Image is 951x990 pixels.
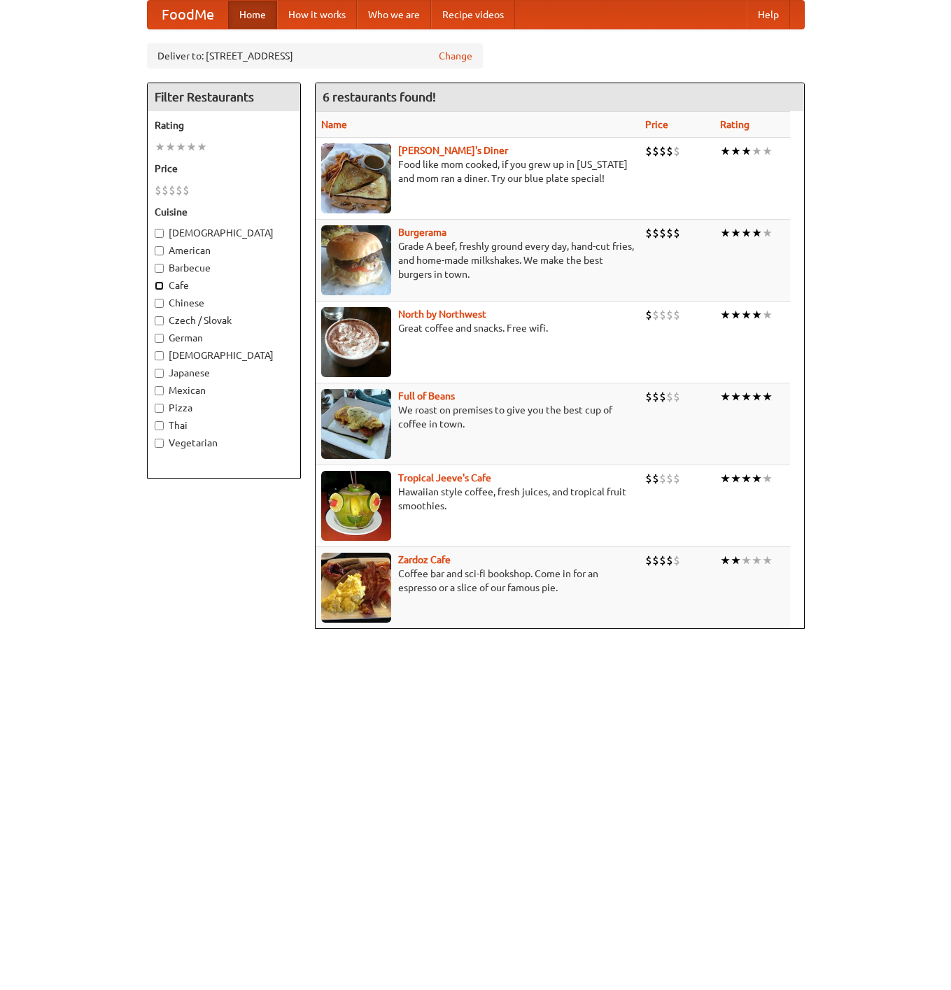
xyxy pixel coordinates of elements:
[155,118,293,132] h5: Rating
[197,139,207,155] li: ★
[321,157,634,185] p: Food like mom cooked, if you grew up in [US_STATE] and mom ran a diner. Try our blue plate special!
[666,471,673,486] li: $
[155,351,164,360] input: [DEMOGRAPHIC_DATA]
[666,307,673,323] li: $
[155,421,164,430] input: Thai
[645,389,652,404] li: $
[321,553,391,623] img: zardoz.jpg
[186,139,197,155] li: ★
[155,334,164,343] input: German
[652,307,659,323] li: $
[741,143,752,159] li: ★
[673,389,680,404] li: $
[148,1,228,29] a: FoodMe
[652,553,659,568] li: $
[165,139,176,155] li: ★
[398,390,455,402] a: Full of Beans
[673,225,680,241] li: $
[741,225,752,241] li: ★
[155,205,293,219] h5: Cuisine
[720,553,731,568] li: ★
[762,389,773,404] li: ★
[752,143,762,159] li: ★
[321,485,634,513] p: Hawaiian style coffee, fresh juices, and tropical fruit smoothies.
[752,471,762,486] li: ★
[155,226,293,240] label: [DEMOGRAPHIC_DATA]
[155,316,164,325] input: Czech / Slovak
[752,389,762,404] li: ★
[741,389,752,404] li: ★
[162,183,169,198] li: $
[720,225,731,241] li: ★
[398,145,508,156] b: [PERSON_NAME]'s Diner
[398,227,446,238] a: Burgerama
[652,143,659,159] li: $
[741,553,752,568] li: ★
[155,439,164,448] input: Vegetarian
[673,143,680,159] li: $
[321,567,634,595] p: Coffee bar and sci-fi bookshop. Come in for an espresso or a slice of our famous pie.
[155,139,165,155] li: ★
[659,553,666,568] li: $
[183,183,190,198] li: $
[155,162,293,176] h5: Price
[659,471,666,486] li: $
[659,225,666,241] li: $
[659,389,666,404] li: $
[155,229,164,238] input: [DEMOGRAPHIC_DATA]
[731,307,741,323] li: ★
[155,383,293,397] label: Mexican
[155,348,293,362] label: [DEMOGRAPHIC_DATA]
[155,436,293,450] label: Vegetarian
[720,389,731,404] li: ★
[398,309,486,320] a: North by Northwest
[645,143,652,159] li: $
[176,139,186,155] li: ★
[155,183,162,198] li: $
[155,404,164,413] input: Pizza
[228,1,277,29] a: Home
[752,225,762,241] li: ★
[720,471,731,486] li: ★
[321,239,634,281] p: Grade A beef, freshly ground every day, hand-cut fries, and home-made milkshakes. We make the bes...
[762,307,773,323] li: ★
[176,183,183,198] li: $
[155,246,164,255] input: American
[148,83,300,111] h4: Filter Restaurants
[666,225,673,241] li: $
[720,143,731,159] li: ★
[155,299,164,308] input: Chinese
[652,471,659,486] li: $
[321,471,391,541] img: jeeves.jpg
[323,90,436,104] ng-pluralize: 6 restaurants found!
[673,471,680,486] li: $
[155,366,293,380] label: Japanese
[731,553,741,568] li: ★
[645,553,652,568] li: $
[747,1,790,29] a: Help
[762,225,773,241] li: ★
[155,296,293,310] label: Chinese
[277,1,357,29] a: How it works
[155,261,293,275] label: Barbecue
[762,471,773,486] li: ★
[155,313,293,327] label: Czech / Slovak
[321,119,347,130] a: Name
[321,321,634,335] p: Great coffee and snacks. Free wifi.
[731,143,741,159] li: ★
[666,389,673,404] li: $
[398,554,451,565] a: Zardoz Cafe
[398,472,491,483] a: Tropical Jeeve's Cafe
[720,119,749,130] a: Rating
[155,386,164,395] input: Mexican
[762,143,773,159] li: ★
[357,1,431,29] a: Who we are
[741,471,752,486] li: ★
[439,49,472,63] a: Change
[659,143,666,159] li: $
[155,401,293,415] label: Pizza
